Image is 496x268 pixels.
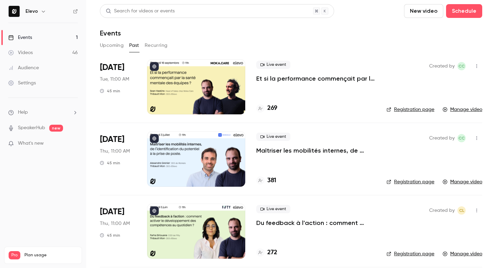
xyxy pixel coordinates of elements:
[457,134,466,142] span: Clara Courtillier
[256,205,290,213] span: Live event
[457,206,466,215] span: Clara Louiset
[100,88,120,94] div: 45 min
[9,251,20,259] span: Pro
[457,62,466,70] span: Clara Courtillier
[443,106,482,113] a: Manage video
[429,206,455,215] span: Created by
[459,206,464,215] span: CL
[8,34,32,41] div: Events
[9,6,20,17] img: Elevo
[443,250,482,257] a: Manage video
[8,64,39,71] div: Audience
[100,62,124,73] span: [DATE]
[100,206,124,217] span: [DATE]
[70,141,78,147] iframe: Noticeable Trigger
[100,233,120,238] div: 45 min
[100,204,136,259] div: Jun 5 Thu, 11:00 AM (Europe/Paris)
[100,131,136,186] div: Jul 3 Thu, 11:00 AM (Europe/Paris)
[256,104,277,113] a: 269
[100,160,120,166] div: 45 min
[100,59,136,114] div: Sep 16 Tue, 11:00 AM (Europe/Paris)
[429,62,455,70] span: Created by
[386,250,434,257] a: Registration page
[25,8,38,15] h6: Elevo
[8,80,36,86] div: Settings
[267,176,276,185] h4: 381
[8,49,33,56] div: Videos
[256,176,276,185] a: 381
[256,146,375,155] a: Maîtriser les mobilités internes, de l’identification du potentiel à la prise de poste.
[106,8,175,15] div: Search for videos or events
[100,29,121,37] h1: Events
[100,40,124,51] button: Upcoming
[18,109,28,116] span: Help
[100,76,129,83] span: Tue, 11:00 AM
[443,178,482,185] a: Manage video
[18,140,44,147] span: What's new
[386,106,434,113] a: Registration page
[386,178,434,185] a: Registration page
[458,62,465,70] span: CC
[404,4,443,18] button: New video
[100,134,124,145] span: [DATE]
[49,125,63,132] span: new
[267,248,277,257] h4: 272
[429,134,455,142] span: Created by
[100,220,130,227] span: Thu, 11:00 AM
[18,124,45,132] a: SpeakerHub
[256,219,375,227] a: Du feedback à l’action : comment activer le développement des compétences au quotidien ?
[267,104,277,113] h4: 269
[256,61,290,69] span: Live event
[256,74,375,83] a: Et si la performance commençait par la santé mentale des équipes ?
[145,40,168,51] button: Recurring
[24,252,77,258] span: Plan usage
[446,4,482,18] button: Schedule
[256,248,277,257] a: 272
[129,40,139,51] button: Past
[100,148,130,155] span: Thu, 11:00 AM
[8,109,78,116] li: help-dropdown-opener
[256,133,290,141] span: Live event
[458,134,465,142] span: CC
